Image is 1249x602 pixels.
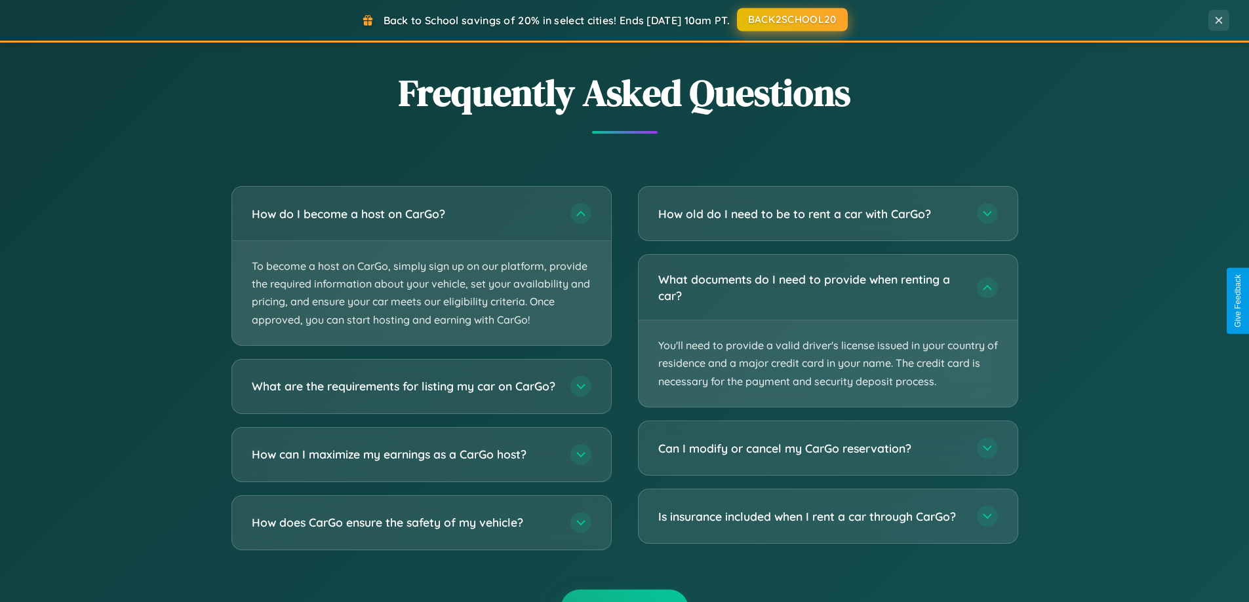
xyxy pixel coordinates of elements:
h3: How old do I need to be to rent a car with CarGo? [658,206,964,222]
h2: Frequently Asked Questions [231,67,1018,118]
button: BACK2SCHOOL20 [737,8,848,31]
h3: How does CarGo ensure the safety of my vehicle? [252,514,557,531]
p: To become a host on CarGo, simply sign up on our platform, provide the required information about... [232,241,611,345]
h3: What documents do I need to provide when renting a car? [658,271,964,303]
h3: Can I modify or cancel my CarGo reservation? [658,440,964,457]
h3: How can I maximize my earnings as a CarGo host? [252,446,557,462]
div: Give Feedback [1233,274,1242,328]
p: You'll need to provide a valid driver's license issued in your country of residence and a major c... [639,320,1018,407]
h3: What are the requirements for listing my car on CarGo? [252,378,557,394]
h3: Is insurance included when I rent a car through CarGo? [658,508,964,525]
span: Back to School savings of 20% in select cities! Ends [DATE] 10am PT. [384,14,730,27]
h3: How do I become a host on CarGo? [252,206,557,222]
